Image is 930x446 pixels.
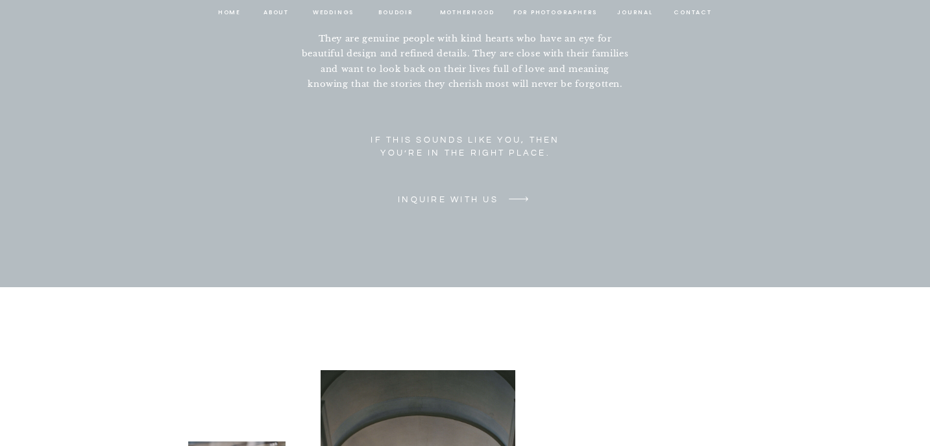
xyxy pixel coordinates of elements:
a: inquire with us [395,194,502,207]
a: home [217,7,242,19]
a: journal [615,7,655,19]
a: Weddings [312,7,356,19]
a: Motherhood [440,7,494,19]
a: BOUDOIR [378,7,415,19]
a: for photographers [513,7,598,19]
a: If this sounds like you, then you’re in the right place. [361,134,570,159]
a: contact [672,7,714,19]
p: They are genuine people with kind hearts who have an eye for beautiful design and refined details... [300,31,631,108]
a: about [263,7,290,19]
